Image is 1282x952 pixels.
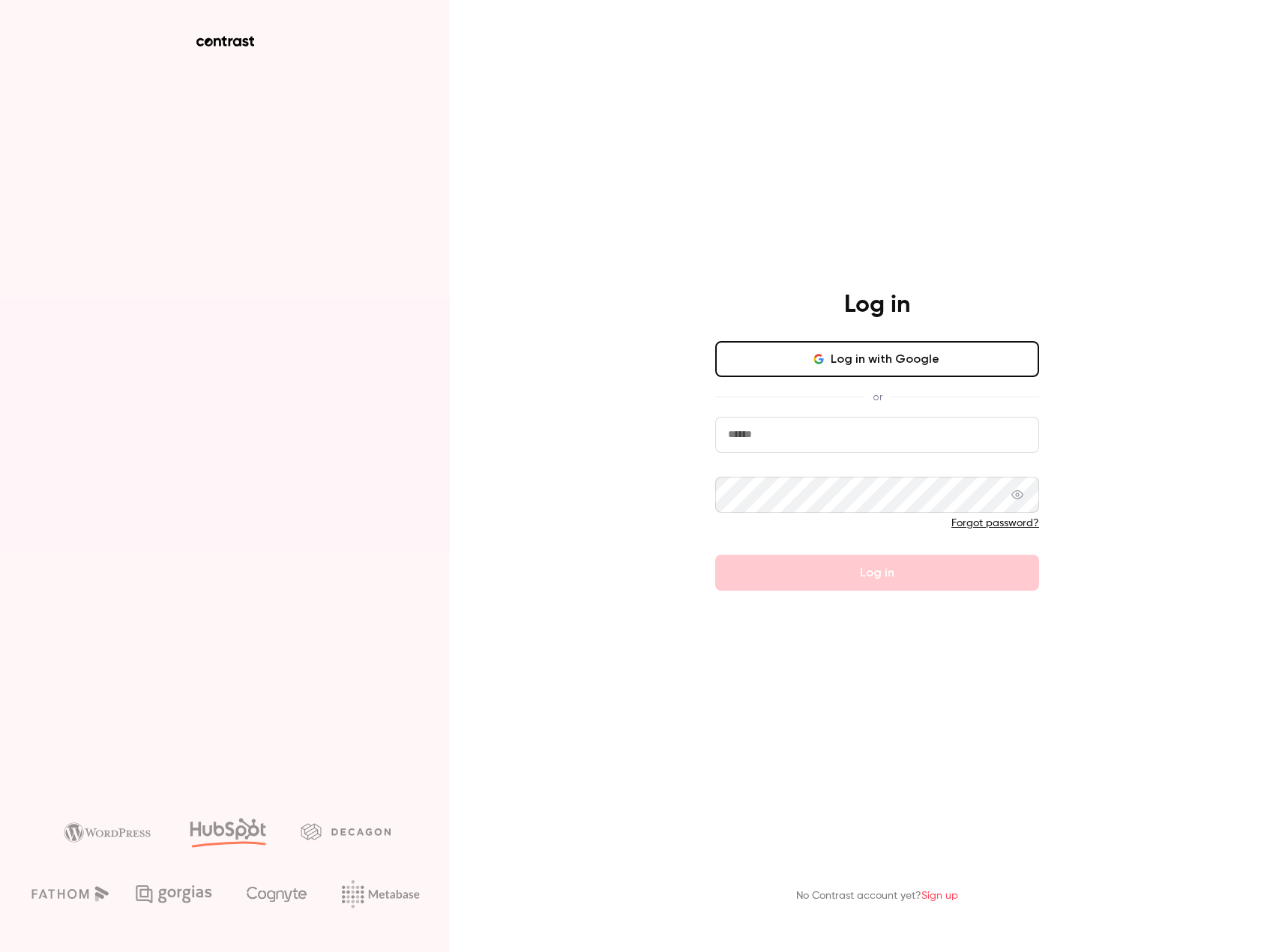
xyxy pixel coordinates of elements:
[844,290,910,320] h4: Log in
[715,341,1039,377] button: Log in with Google
[921,891,958,901] a: Sign up
[865,389,890,405] span: or
[301,823,391,840] img: decagon
[796,888,958,904] p: No Contrast account yet?
[951,518,1039,528] a: Forgot password?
